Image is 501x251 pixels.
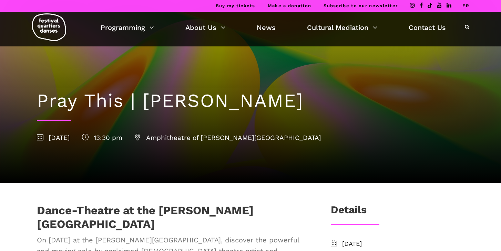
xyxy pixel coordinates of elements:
[37,134,70,142] span: [DATE]
[324,3,398,8] a: Subscribe to our newsletter
[101,22,154,33] a: Programming
[462,3,469,8] a: FR
[37,90,464,112] h1: Pray This | [PERSON_NAME]
[409,22,446,33] a: Contact Us
[216,3,255,8] a: Buy my tickets
[307,22,377,33] a: Cultural Mediation
[268,3,311,8] a: Make a donation
[331,204,367,221] h3: Details
[134,134,321,142] span: Amphitheatre of [PERSON_NAME][GEOGRAPHIC_DATA]
[37,204,308,231] h1: Dance-Theatre at the [PERSON_NAME][GEOGRAPHIC_DATA]
[185,22,225,33] a: About Us
[82,134,122,142] span: 13:30 pm
[342,239,464,249] span: [DATE]
[32,13,66,41] img: logo-fqd-med
[257,22,276,33] a: News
